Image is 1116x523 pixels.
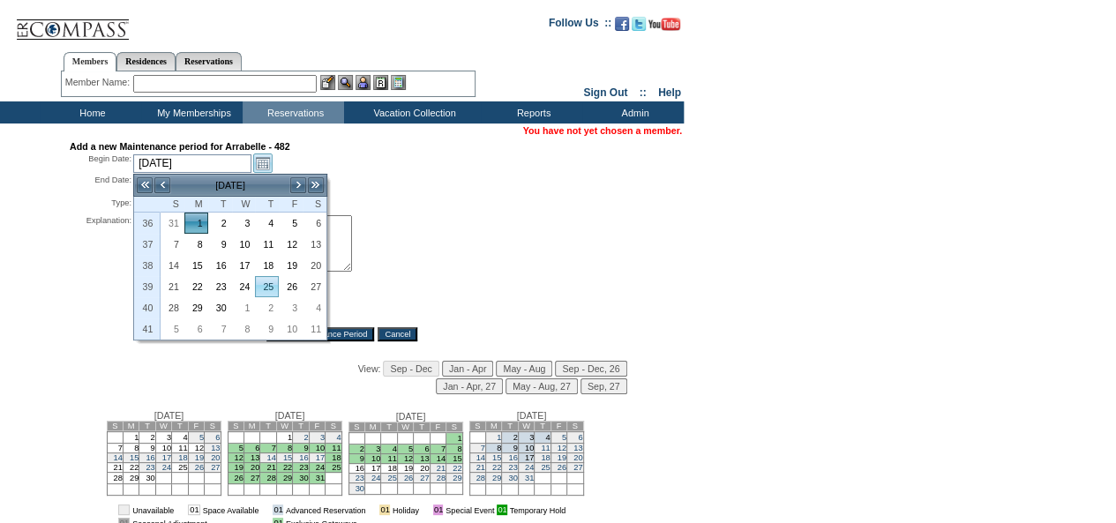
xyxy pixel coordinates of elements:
[502,432,518,444] td: 2
[260,444,276,453] td: 7
[525,463,534,472] a: 24
[562,433,566,442] a: 5
[185,256,207,275] a: 15
[154,410,184,421] span: [DATE]
[280,235,302,254] a: 12
[141,101,243,123] td: My Memberships
[280,319,302,339] a: 10
[396,411,426,422] span: [DATE]
[381,464,397,474] td: 18
[208,276,232,297] td: Tuesday, September 23, 2025
[70,153,131,173] div: Begin Date:
[139,432,155,444] td: 2
[502,422,518,431] td: T
[184,297,208,318] td: Monday, September 29, 2025
[648,22,680,33] a: Subscribe to our YouTube Channel
[154,176,171,194] a: <
[155,422,171,431] td: W
[279,276,303,297] td: Friday, September 26, 2025
[414,464,430,474] td: 20
[209,298,231,318] a: 30
[233,213,255,233] a: 3
[279,297,303,318] td: Friday, October 03, 2025
[364,454,380,464] td: 10
[293,422,309,431] td: T
[541,444,550,452] a: 11
[358,363,381,374] span: View:
[303,433,308,442] a: 2
[185,319,207,339] a: 6
[275,410,305,421] span: [DATE]
[208,234,232,255] td: Tuesday, September 09, 2025
[40,101,141,123] td: Home
[139,444,155,453] td: 9
[397,454,413,464] td: 12
[299,453,308,462] a: 16
[208,197,232,213] th: Tuesday
[260,422,276,431] td: T
[184,234,208,255] td: Monday, September 08, 2025
[232,297,256,318] td: Wednesday, October 01, 2025
[303,255,326,276] td: Saturday, September 20, 2025
[446,445,462,454] td: 8
[303,298,326,318] a: 4
[279,197,303,213] th: Friday
[243,453,259,463] td: 13
[70,215,131,315] div: Explanation:
[171,176,289,195] td: [DATE]
[573,444,582,452] a: 13
[161,213,184,233] a: 31
[368,505,377,514] img: i.gif
[208,297,232,318] td: Tuesday, September 30, 2025
[228,473,243,484] td: 26
[161,256,184,275] a: 14
[442,361,494,377] input: Jan - Apr
[446,422,462,432] td: S
[184,255,208,276] td: Monday, September 15, 2025
[123,432,139,444] td: 1
[134,318,161,340] th: 41
[397,464,413,474] td: 19
[276,473,292,484] td: 29
[303,234,326,255] td: Saturday, September 13, 2025
[114,453,123,462] a: 14
[161,234,184,255] td: Sunday, September 07, 2025
[139,473,155,484] td: 30
[215,433,220,442] a: 6
[481,101,582,123] td: Reports
[303,318,326,340] td: Saturday, October 11, 2025
[578,433,582,442] a: 6
[185,277,207,296] a: 22
[404,474,413,482] a: 26
[476,453,485,462] a: 14
[134,276,161,297] th: 39
[446,433,462,445] td: 1
[549,15,611,36] td: Follow Us ::
[146,453,154,462] a: 16
[348,464,364,474] td: 16
[453,474,461,482] a: 29
[205,422,221,431] td: S
[506,378,578,394] input: May - Aug, 27
[232,318,256,340] td: Wednesday, October 08, 2025
[130,453,139,462] a: 15
[583,86,627,99] a: Sign Out
[255,255,279,276] td: Thursday, September 18, 2025
[184,318,208,340] td: Monday, October 06, 2025
[123,473,139,484] td: 29
[232,213,256,234] td: Wednesday, September 03, 2025
[492,474,501,482] a: 29
[580,378,627,394] input: Sep, 27
[364,422,380,432] td: M
[422,505,431,514] img: i.gif
[123,463,139,473] td: 22
[320,433,325,442] a: 3
[397,422,413,432] td: W
[383,361,438,377] input: Sep - Dec
[107,473,123,484] td: 28
[391,75,406,90] img: b_calculator.gif
[161,197,184,213] th: Sunday
[555,361,626,377] input: Sep - Dec, 26
[326,444,341,453] td: 11
[260,463,276,473] td: 21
